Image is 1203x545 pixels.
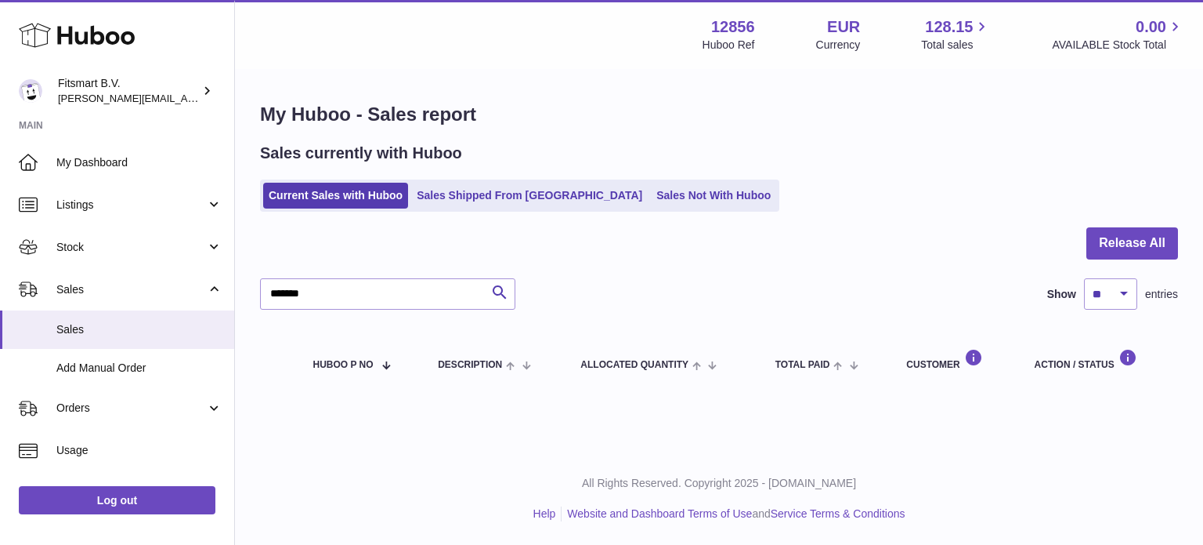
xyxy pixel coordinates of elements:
a: 128.15 Total sales [921,16,991,53]
span: Sales [56,282,206,297]
li: and [562,507,905,521]
h2: Sales currently with Huboo [260,143,462,164]
span: Total sales [921,38,991,53]
a: Website and Dashboard Terms of Use [567,507,752,520]
div: Customer [906,349,1002,370]
span: AVAILABLE Stock Total [1052,38,1184,53]
span: Huboo P no [313,360,374,370]
span: Total paid [775,360,830,370]
a: Sales Not With Huboo [651,183,776,209]
p: All Rights Reserved. Copyright 2025 - [DOMAIN_NAME] [247,476,1190,491]
span: Listings [56,198,206,213]
div: Huboo Ref [703,38,755,53]
label: Show [1047,287,1076,302]
span: entries [1145,287,1178,302]
a: Current Sales with Huboo [263,183,408,209]
span: Add Manual Order [56,361,222,376]
span: Usage [56,443,222,458]
span: Sales [56,322,222,337]
span: ALLOCATED Quantity [580,360,688,370]
strong: EUR [827,16,860,38]
div: Currency [816,38,861,53]
span: 0.00 [1136,16,1166,38]
span: Stock [56,240,206,255]
span: [PERSON_NAME][EMAIL_ADDRESS][DOMAIN_NAME] [58,92,314,104]
a: Sales Shipped From [GEOGRAPHIC_DATA] [411,183,648,209]
div: Action / Status [1035,349,1162,370]
a: 0.00 AVAILABLE Stock Total [1052,16,1184,53]
h1: My Huboo - Sales report [260,102,1178,127]
span: My Dashboard [56,155,222,170]
span: Orders [56,401,206,416]
span: Description [438,360,502,370]
a: Help [533,507,556,520]
strong: 12856 [711,16,755,38]
a: Log out [19,486,215,514]
span: 128.15 [925,16,973,38]
a: Service Terms & Conditions [771,507,905,520]
div: Fitsmart B.V. [58,76,199,106]
img: jonathan@leaderoo.com [19,79,42,103]
button: Release All [1086,227,1178,260]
